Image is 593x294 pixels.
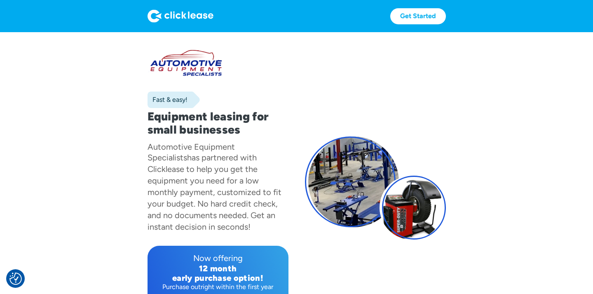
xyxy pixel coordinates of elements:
[154,252,282,264] div: Now offering
[148,142,235,162] div: Automotive Equipment Specialists
[154,273,282,283] div: early purchase option!
[154,264,282,273] div: 12 month
[148,96,188,104] div: Fast & easy!
[9,273,22,285] button: Consent Preferences
[154,283,282,291] div: Purchase outright within the first year
[148,153,281,232] div: has partnered with Clicklease to help you get the equipment you need for a low monthly payment, c...
[148,9,213,23] img: Logo
[390,8,446,24] a: Get Started
[148,110,288,136] h1: Equipment leasing for small businesses
[9,273,22,285] img: Revisit consent button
